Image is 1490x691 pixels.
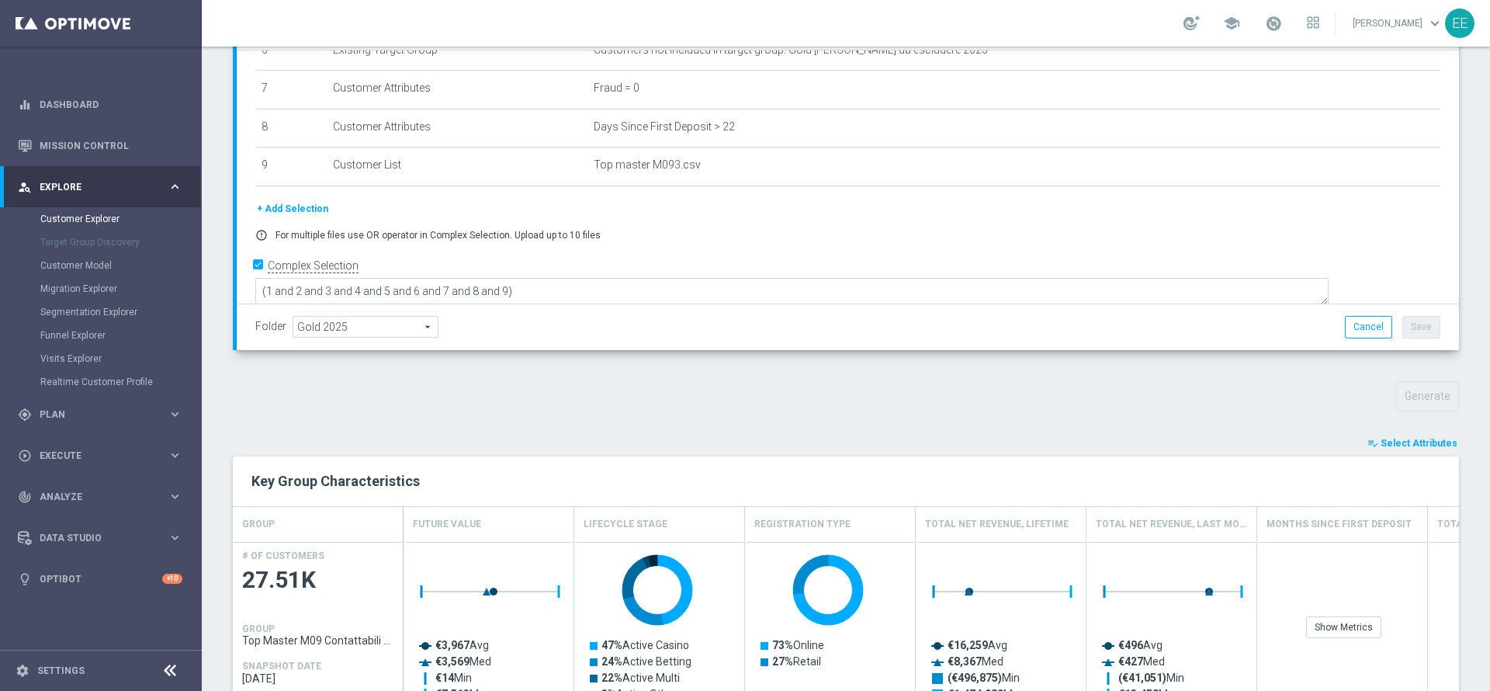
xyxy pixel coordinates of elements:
button: Cancel [1345,316,1392,338]
button: track_changes Analyze keyboard_arrow_right [17,491,183,503]
tspan: 24% [601,655,622,668]
tspan: 73% [772,639,793,651]
div: Execute [18,449,168,463]
i: playlist_add_check [1367,438,1378,449]
span: Explore [40,182,168,192]
button: + Add Selection [255,200,330,217]
tspan: €16,259 [948,639,988,651]
span: 2025-09-13 [242,672,394,685]
span: Fraud = 0 [594,82,639,95]
h4: SNAPSHOT DATE [242,661,321,672]
div: Visits Explorer [40,347,200,370]
text: Med [1118,655,1165,668]
i: keyboard_arrow_right [168,179,182,194]
span: Customers not included in target group: Gold [PERSON_NAME] da escludere 2023 [594,43,988,57]
a: Customer Explorer [40,213,161,225]
a: Realtime Customer Profile [40,376,161,388]
a: Optibot [40,558,162,599]
button: person_search Explore keyboard_arrow_right [17,181,183,193]
tspan: €8,367 [948,655,982,668]
span: Execute [40,451,168,460]
text: Min [1118,672,1184,685]
tspan: €3,569 [435,655,470,668]
td: 6 [255,32,327,71]
a: Funnel Explorer [40,329,161,342]
tspan: 22% [601,672,622,684]
p: For multiple files use OR operator in Complex Selection. Upload up to 10 files [275,229,601,241]
button: playlist_add_check Select Attributes [1366,435,1459,452]
div: Realtime Customer Profile [40,370,200,394]
div: Funnel Explorer [40,324,200,347]
tspan: €427 [1118,655,1143,668]
text: Active Betting [601,655,691,668]
span: 27.51K [242,565,394,596]
tspan: (€41,051) [1118,672,1166,685]
button: equalizer Dashboard [17,99,183,111]
tspan: €496 [1118,639,1143,651]
a: [PERSON_NAME]keyboard_arrow_down [1351,12,1445,35]
a: Dashboard [40,84,182,125]
i: keyboard_arrow_right [168,530,182,545]
div: Show Metrics [1306,616,1381,638]
i: keyboard_arrow_right [168,407,182,422]
h4: # OF CUSTOMERS [242,550,324,561]
span: Data Studio [40,533,168,543]
text: Active Multi [601,672,680,684]
div: Mission Control [18,125,182,166]
text: Avg [948,639,1007,651]
div: Analyze [18,490,168,504]
i: equalizer [18,98,32,112]
i: settings [16,664,29,678]
div: Mission Control [17,140,183,152]
tspan: 47% [601,639,622,651]
h4: Lifecycle Stage [584,511,667,538]
h4: Future Value [413,511,481,538]
td: Customer List [327,148,587,186]
div: Explore [18,180,168,194]
a: Migration Explorer [40,283,161,295]
div: Migration Explorer [40,277,200,300]
h4: Months Since First Deposit [1266,511,1412,538]
span: Top Master M09 Contattabili e NON Contattabili 2025 [242,634,394,647]
a: Visits Explorer [40,352,161,365]
text: Min [435,672,472,684]
a: Segmentation Explorer [40,306,161,318]
div: EE [1445,9,1474,38]
text: Avg [435,639,489,651]
text: Avg [1118,639,1163,651]
span: school [1223,15,1240,32]
i: keyboard_arrow_right [168,448,182,463]
div: Target Group Discovery [40,231,200,254]
i: track_changes [18,490,32,504]
h4: Registration Type [754,511,851,538]
text: Med [435,655,491,668]
text: Med [948,655,1003,668]
tspan: 27% [772,655,793,668]
h4: Total Net Revenue, Last Month [1096,511,1247,538]
div: Dashboard [18,84,182,125]
label: Complex Selection [268,259,359,273]
h4: Total Net Revenue, Lifetime [925,511,1069,538]
div: Customer Explorer [40,207,200,231]
label: Folder [255,320,286,333]
td: Existing Target Group [327,32,587,71]
button: lightbulb Optibot +10 [17,573,183,585]
span: Days Since First Deposit > 22 [594,120,735,134]
button: play_circle_outline Execute keyboard_arrow_right [17,450,183,462]
div: +10 [162,574,182,584]
button: Data Studio keyboard_arrow_right [17,532,183,544]
a: Customer Model [40,259,161,272]
text: Min [948,672,1020,685]
span: Plan [40,410,168,419]
i: gps_fixed [18,408,32,422]
button: gps_fixed Plan keyboard_arrow_right [17,408,183,421]
h4: GROUP [242,511,275,538]
tspan: (€496,875) [948,672,1002,685]
tspan: €14 [435,672,455,684]
i: keyboard_arrow_right [168,489,182,504]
